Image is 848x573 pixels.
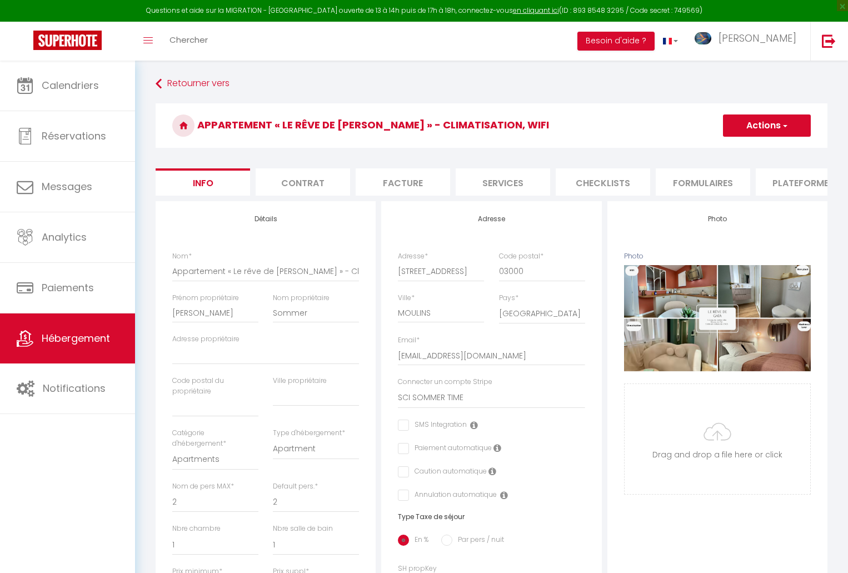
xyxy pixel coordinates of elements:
button: Actions [723,114,811,137]
iframe: LiveChat chat widget [801,526,848,573]
label: Ville propriétaire [273,376,327,386]
button: Supprimer [691,311,744,327]
label: Nom propriétaire [273,293,330,303]
h4: Photo [624,215,811,223]
img: Super Booking [33,31,102,50]
label: Photo [624,251,644,262]
span: Paiements [42,281,94,295]
label: Catégorie d'hébergement [172,428,258,449]
span: Calendriers [42,78,99,92]
label: Adresse propriétaire [172,334,240,345]
a: en cliquant ici [513,6,559,15]
label: Connecter un compte Stripe [398,377,492,387]
label: Email [398,335,420,346]
li: Facture [356,168,450,196]
img: ... [695,32,711,45]
label: Caution automatique [409,466,487,479]
button: Besoin d'aide ? [577,32,655,51]
label: Par pers / nuit [452,535,504,547]
li: Info [156,168,250,196]
li: Checklists [556,168,650,196]
label: Pays [499,293,518,303]
a: ... [PERSON_NAME] [686,22,810,61]
label: Ville [398,293,415,303]
h4: Adresse [398,215,585,223]
li: Contrat [256,168,350,196]
label: Adresse [398,251,428,262]
label: Default pers. [273,481,318,492]
span: Analytics [42,230,87,244]
li: Formulaires [656,168,750,196]
span: Réservations [42,129,106,143]
span: [PERSON_NAME] [719,31,796,45]
label: Nom de pers MAX [172,481,234,492]
h4: Détails [172,215,359,223]
li: Services [456,168,550,196]
span: Chercher [169,34,208,46]
a: Chercher [161,22,216,61]
label: Nbre chambre [172,524,221,534]
label: Nom [172,251,192,262]
label: Nbre salle de bain [273,524,333,534]
span: Notifications [43,381,106,395]
span: Messages [42,180,92,193]
h3: Appartement « Le rêve de [PERSON_NAME] » - Climatisation, wifi [156,103,827,148]
label: Code postal du propriétaire [172,376,258,397]
label: Code postal [499,251,543,262]
img: logout [822,34,836,48]
h6: Type Taxe de séjour [398,513,585,521]
label: En % [409,535,428,547]
label: Prénom propriétaire [172,293,239,303]
label: Paiement automatique [409,443,492,455]
span: Hébergement [42,331,110,345]
a: Retourner vers [156,74,827,94]
label: Type d'hébergement [273,428,345,439]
